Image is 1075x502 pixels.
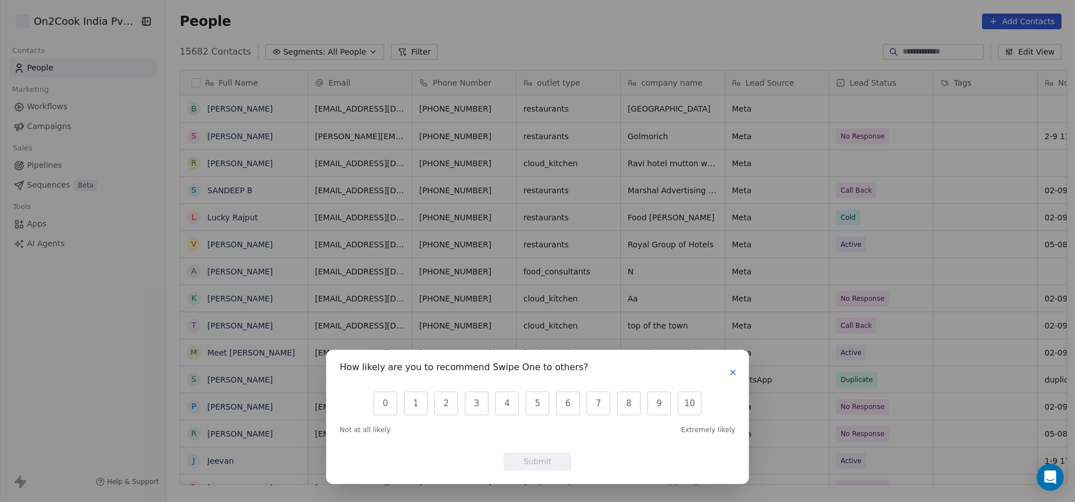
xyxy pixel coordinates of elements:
button: 3 [465,392,488,415]
span: Extremely likely [681,425,735,434]
button: 10 [678,392,701,415]
button: 4 [495,392,519,415]
h1: How likely are you to recommend Swipe One to others? [340,363,588,375]
button: 8 [617,392,641,415]
button: 1 [404,392,428,415]
button: 7 [587,392,610,415]
button: Submit [504,452,571,470]
button: 2 [434,392,458,415]
button: 6 [556,392,580,415]
span: Not at all likely [340,425,390,434]
button: 5 [526,392,549,415]
button: 9 [647,392,671,415]
button: 0 [374,392,397,415]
